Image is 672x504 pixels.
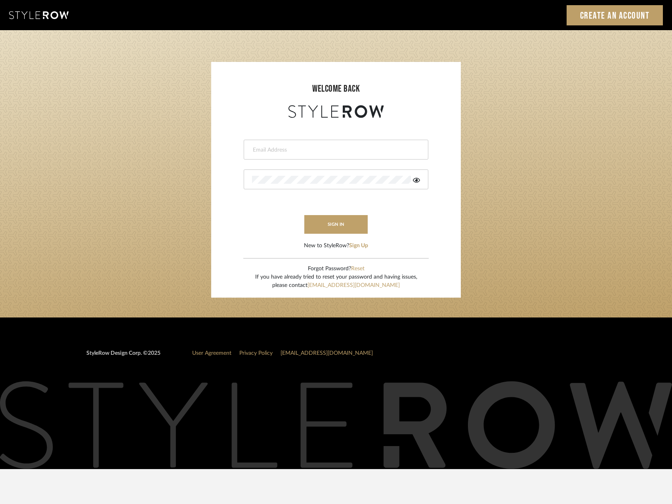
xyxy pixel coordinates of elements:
[192,350,231,356] a: User Agreement
[255,273,417,290] div: If you have already tried to reset your password and having issues, please contact
[255,265,417,273] div: Forgot Password?
[304,242,368,250] div: New to StyleRow?
[351,265,365,273] button: Reset
[307,283,400,288] a: [EMAIL_ADDRESS][DOMAIN_NAME]
[239,350,273,356] a: Privacy Policy
[86,349,160,364] div: StyleRow Design Corp. ©2025
[349,242,368,250] button: Sign Up
[219,82,453,96] div: welcome back
[567,5,663,25] a: Create an Account
[281,350,373,356] a: [EMAIL_ADDRESS][DOMAIN_NAME]
[304,215,368,234] button: sign in
[252,146,418,154] input: Email Address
